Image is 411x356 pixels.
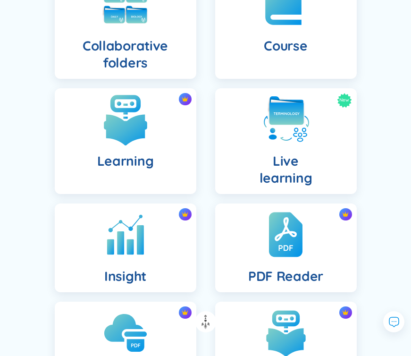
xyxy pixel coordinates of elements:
a: crown iconInsight [45,203,206,292]
img: crown icon [342,309,349,316]
a: NewLivelearning [206,88,366,194]
a: crown iconLearning [45,88,206,194]
a: crown iconPDF Reader [206,203,366,292]
img: crown icon [182,211,188,218]
h4: PDF Reader [248,268,323,285]
h4: Collaborative folders [62,37,189,71]
h4: Learning [97,153,154,170]
h4: Insight [104,268,146,285]
h4: Live learning [260,153,312,186]
h4: Course [264,37,307,54]
img: crown icon [182,96,188,102]
img: crown icon [182,309,188,316]
span: New [339,93,349,108]
img: crown icon [342,211,349,218]
img: to top [198,314,213,330]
